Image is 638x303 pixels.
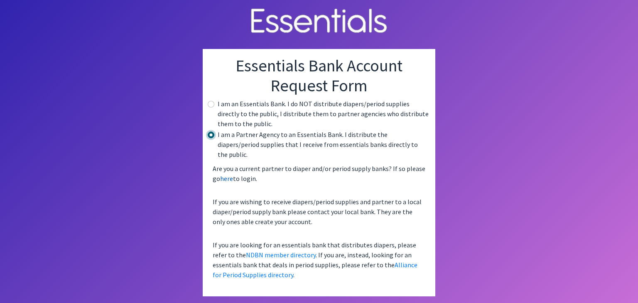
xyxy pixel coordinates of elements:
p: If you are looking for an essentials bank that distributes diapers, please refer to the . If you ... [209,237,429,283]
a: here [220,174,233,183]
a: Alliance for Period Supplies directory [213,261,417,279]
p: If you are wishing to receive diapers/period supplies and partner to a local diaper/period supply... [209,193,429,230]
a: NDBN member directory [246,251,316,259]
h1: Essentials Bank Account Request Form [209,56,429,95]
label: I am an Essentials Bank. I do NOT distribute diapers/period supplies directly to the public, I di... [218,99,429,129]
label: I am a Partner Agency to an Essentials Bank. I distribute the diapers/period supplies that I rece... [218,130,429,159]
p: Are you a current partner to diaper and/or period supply banks? If so please go to login. [209,160,429,187]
